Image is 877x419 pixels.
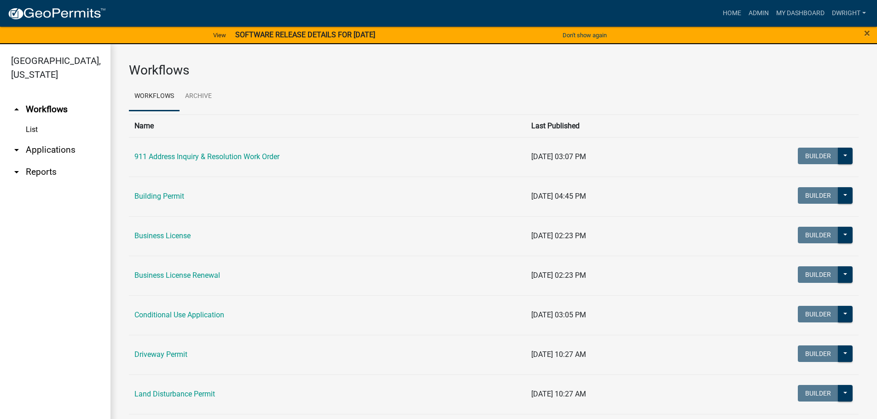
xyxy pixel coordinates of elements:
[798,187,838,204] button: Builder
[798,345,838,362] button: Builder
[129,115,526,137] th: Name
[531,390,586,398] span: [DATE] 10:27 AM
[209,28,230,43] a: View
[828,5,870,22] a: Dwright
[864,28,870,39] button: Close
[235,30,375,39] strong: SOFTWARE RELEASE DETAILS FOR [DATE]
[134,271,220,280] a: Business License Renewal
[798,266,838,283] button: Builder
[531,310,586,319] span: [DATE] 03:05 PM
[798,385,838,402] button: Builder
[11,144,22,155] i: arrow_drop_down
[864,27,870,40] span: ×
[134,152,279,161] a: 911 Address Inquiry & Resolution Work Order
[531,350,586,359] span: [DATE] 10:27 AM
[559,28,610,43] button: Don't show again
[719,5,745,22] a: Home
[129,63,859,78] h3: Workflows
[134,310,224,319] a: Conditional Use Application
[180,82,217,111] a: Archive
[134,390,215,398] a: Land Disturbance Permit
[531,231,586,240] span: [DATE] 02:23 PM
[129,82,180,111] a: Workflows
[11,104,22,115] i: arrow_drop_up
[531,192,586,201] span: [DATE] 04:45 PM
[745,5,772,22] a: Admin
[531,271,586,280] span: [DATE] 02:23 PM
[134,231,191,240] a: Business License
[11,166,22,178] i: arrow_drop_down
[798,306,838,322] button: Builder
[798,227,838,243] button: Builder
[531,152,586,161] span: [DATE] 03:07 PM
[798,148,838,164] button: Builder
[134,350,187,359] a: Driveway Permit
[772,5,828,22] a: My Dashboard
[526,115,691,137] th: Last Published
[134,192,184,201] a: Building Permit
